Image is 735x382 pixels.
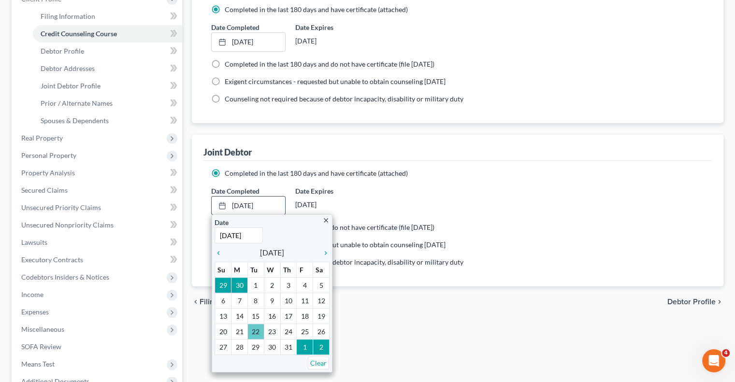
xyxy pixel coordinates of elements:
td: 1 [297,340,313,355]
a: Spouses & Dependents [33,112,182,129]
a: SOFA Review [14,338,182,355]
th: Su [215,262,231,278]
a: Unsecured Nonpriority Claims [14,216,182,234]
iframe: Intercom live chat [702,349,725,372]
button: chevron_left Filing Information [192,298,260,306]
i: chevron_left [192,298,200,306]
td: 29 [247,340,264,355]
span: Credit Counseling Course [41,29,117,38]
a: Debtor Addresses [33,60,182,77]
span: Exigent circumstances - requested but unable to obtain counseling [DATE] [225,241,446,249]
div: [DATE] [295,32,369,50]
td: 12 [313,293,330,309]
th: W [264,262,280,278]
th: Sa [313,262,330,278]
td: 24 [280,324,297,340]
a: Joint Debtor Profile [33,77,182,95]
span: Property Analysis [21,169,75,177]
td: 6 [215,293,231,309]
a: chevron_right [317,247,330,258]
a: [DATE] [212,33,285,51]
td: 7 [231,293,248,309]
span: Counseling not required because of debtor incapacity, disability or military duty [225,258,463,266]
td: 22 [247,324,264,340]
a: chevron_left [215,247,227,258]
td: 23 [264,324,280,340]
td: 8 [247,293,264,309]
td: 30 [264,340,280,355]
span: Means Test [21,360,55,368]
span: SOFA Review [21,342,61,351]
td: 4 [297,278,313,293]
span: Expenses [21,308,49,316]
i: chevron_left [215,249,227,257]
a: Unsecured Priority Claims [14,199,182,216]
span: Lawsuits [21,238,47,246]
span: Spouses & Dependents [41,116,109,125]
span: Unsecured Priority Claims [21,203,101,212]
a: Prior / Alternate Names [33,95,182,112]
span: Exigent circumstances - requested but unable to obtain counseling [DATE] [225,77,446,85]
td: 11 [297,293,313,309]
input: 1/1/2013 [215,227,263,243]
td: 2 [313,340,330,355]
span: Real Property [21,134,63,142]
td: 3 [280,278,297,293]
span: Secured Claims [21,186,68,194]
td: 20 [215,324,231,340]
i: chevron_right [716,298,723,306]
span: [DATE] [260,247,284,258]
td: 27 [215,340,231,355]
label: Date Completed [211,22,259,32]
td: 30 [231,278,248,293]
span: Executory Contracts [21,255,83,264]
label: Date Expires [295,22,369,32]
td: 26 [313,324,330,340]
a: Credit Counseling Course [33,25,182,42]
td: 1 [247,278,264,293]
td: 18 [297,309,313,324]
a: Debtor Profile [33,42,182,60]
td: 10 [280,293,297,309]
td: 15 [247,309,264,324]
td: 28 [231,340,248,355]
span: Completed in the last 180 days and have certificate (attached) [225,5,408,14]
span: Completed in the last 180 days and have certificate (attached) [225,169,408,177]
a: Property Analysis [14,164,182,182]
a: close [322,214,330,226]
label: Date [215,217,229,227]
a: Secured Claims [14,182,182,199]
span: 4 [722,349,730,357]
th: Th [280,262,297,278]
span: Counseling not required because of debtor incapacity, disability or military duty [225,95,463,103]
td: 17 [280,309,297,324]
span: Codebtors Insiders & Notices [21,273,109,281]
th: Tu [247,262,264,278]
td: 9 [264,293,280,309]
a: Clear [308,356,329,369]
span: Debtor Profile [667,298,716,306]
td: 21 [231,324,248,340]
span: Filing Information [41,12,95,20]
button: Debtor Profile chevron_right [667,298,723,306]
th: F [297,262,313,278]
div: [DATE] [295,196,369,213]
label: Date Completed [211,186,259,196]
a: [DATE] [212,197,285,215]
td: 25 [297,324,313,340]
th: M [231,262,248,278]
a: Lawsuits [14,234,182,251]
i: close [322,217,330,224]
span: Joint Debtor Profile [41,82,101,90]
td: 13 [215,309,231,324]
span: Prior / Alternate Names [41,99,113,107]
i: chevron_right [317,249,330,257]
label: Date Expires [295,186,369,196]
td: 19 [313,309,330,324]
td: 16 [264,309,280,324]
span: Completed in the last 180 days and do not have certificate (file [DATE]) [225,60,434,68]
span: Debtor Profile [41,47,84,55]
span: Unsecured Nonpriority Claims [21,221,114,229]
span: Income [21,290,43,298]
td: 31 [280,340,297,355]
